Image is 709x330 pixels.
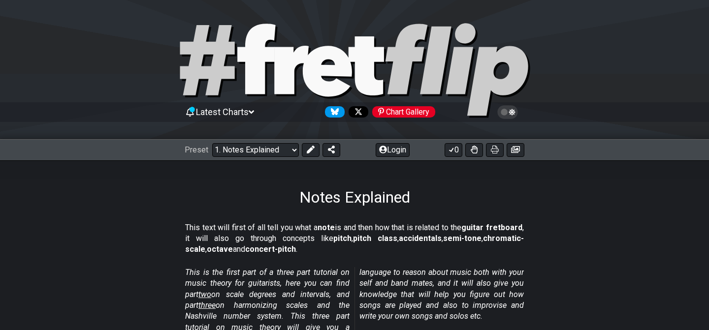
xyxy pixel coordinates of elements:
[376,143,410,157] button: Login
[196,107,249,117] span: Latest Charts
[198,290,211,299] span: two
[299,188,410,207] h1: Notes Explained
[399,234,442,243] strong: accidentals
[245,244,296,254] strong: concert-pitch
[502,108,514,117] span: Toggle light / dark theme
[302,143,320,157] button: Edit Preset
[198,300,216,310] span: three
[461,223,522,232] strong: guitar fretboard
[185,145,208,154] span: Preset
[321,106,345,118] a: Follow #fretflip at Bluesky
[333,234,352,243] strong: pitch
[486,143,504,157] button: Print
[465,143,483,157] button: Toggle Dexterity for all fretkits
[185,222,524,255] p: This text will first of all tell you what a is and then how that is related to the , it will also...
[372,106,435,118] div: Chart Gallery
[207,244,233,254] strong: octave
[345,106,368,118] a: Follow #fretflip at X
[445,143,462,157] button: 0
[322,143,340,157] button: Share Preset
[443,234,482,243] strong: semi-tone
[368,106,435,118] a: #fretflip at Pinterest
[353,234,397,243] strong: pitch class
[507,143,524,157] button: Create image
[318,223,335,232] strong: note
[212,143,299,157] select: Preset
